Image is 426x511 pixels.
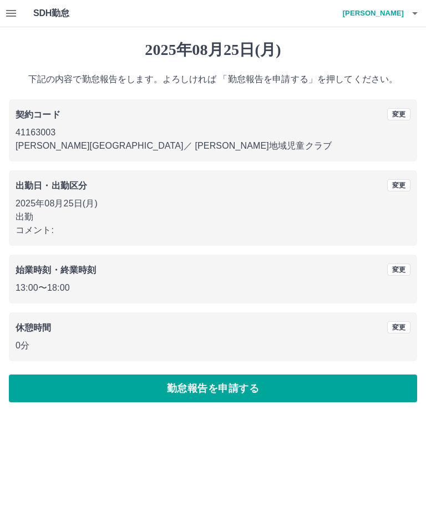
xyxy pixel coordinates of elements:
[16,210,410,224] p: 出勤
[387,264,410,276] button: 変更
[16,323,52,332] b: 休憩時間
[16,126,410,139] p: 41163003
[16,197,410,210] p: 2025年08月25日(月)
[9,73,417,86] p: 下記の内容で勤怠報告をします。よろしければ 「勤怠報告を申請する」を押してください。
[16,339,410,352] p: 0分
[9,375,417,402] button: 勤怠報告を申請する
[387,108,410,120] button: 変更
[16,110,60,119] b: 契約コード
[16,224,410,237] p: コメント:
[16,281,410,295] p: 13:00 〜 18:00
[387,321,410,333] button: 変更
[387,179,410,191] button: 変更
[9,41,417,59] h1: 2025年08月25日(月)
[16,139,410,153] p: [PERSON_NAME][GEOGRAPHIC_DATA] ／ [PERSON_NAME]地域児童クラブ
[16,265,96,275] b: 始業時刻・終業時刻
[16,181,87,190] b: 出勤日・出勤区分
